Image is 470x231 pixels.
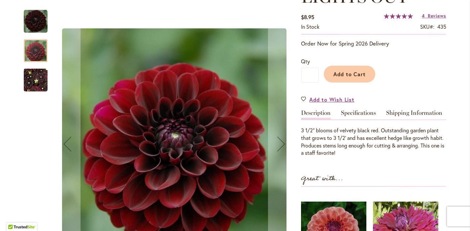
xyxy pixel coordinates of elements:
iframe: Launch Accessibility Center [5,208,23,226]
div: Detailed Product Info [301,110,446,157]
strong: Great with... [301,173,343,184]
span: Add to Wish List [309,96,354,103]
span: $8.95 [301,14,314,20]
div: LIGHTS OUT [24,3,54,33]
div: LIGHTS OUT [24,33,54,62]
p: Order Now for Spring 2026 Delivery [301,40,446,48]
span: 4 [422,13,425,19]
a: Shipping Information [386,110,442,119]
button: Add to Cart [324,66,375,82]
span: Reviews [428,13,446,19]
div: 3 1/2" blooms of velvety black red. Outstanding garden plant that grows to 3 1/2' and has excelle... [301,127,446,157]
div: Availability [301,23,319,31]
img: LIGHTS OUT [24,64,48,96]
span: In stock [301,23,319,30]
img: LIGHTS OUT [24,10,48,33]
div: LIGHTS OUT [24,62,48,91]
span: Add to Cart [333,71,366,78]
strong: SKU [420,23,434,30]
a: Add to Wish List [301,96,354,103]
span: Qty [301,58,310,65]
a: Description [301,110,331,119]
a: 4 Reviews [422,13,446,19]
a: Specifications [341,110,376,119]
div: 435 [437,23,446,31]
div: 100% [384,14,413,19]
